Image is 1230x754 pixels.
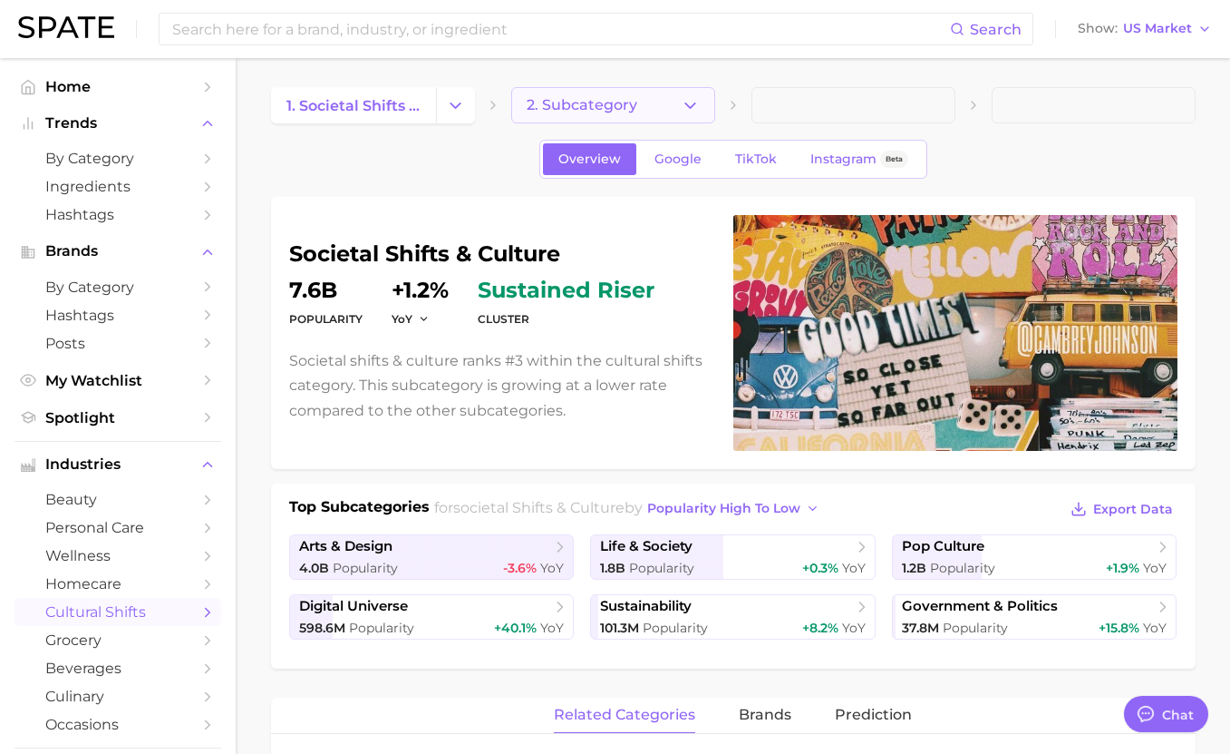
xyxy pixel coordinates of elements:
[15,367,221,395] a: My Watchlist
[45,456,190,473] span: Industries
[45,178,190,195] span: Ingredients
[735,152,777,167] span: TikTok
[802,560,838,576] span: +0.3%
[289,243,712,265] h1: societal shifts & culture
[333,560,398,576] span: Popularity
[739,707,791,723] span: brands
[600,538,692,555] span: life & society
[170,14,950,44] input: Search here for a brand, industry, or ingredient
[286,97,421,114] span: 1. societal shifts & culture
[45,243,190,259] span: Brands
[45,575,190,592] span: homecare
[590,594,876,640] a: sustainability101.3m Popularity+8.2% YoY
[45,688,190,705] span: culinary
[902,620,939,636] span: 37.8m
[15,110,221,137] button: Trends
[643,620,708,636] span: Popularity
[720,143,792,175] a: TikTok
[503,560,537,576] span: -3.6%
[349,620,414,636] span: Popularity
[590,534,876,580] a: life & society1.8b Popularity+0.3% YoY
[1093,502,1173,517] span: Export Data
[15,514,221,542] a: personal care
[45,335,190,352] span: Posts
[45,491,190,508] span: beauty
[1106,560,1139,576] span: +1.9%
[45,206,190,223] span: Hashtags
[842,560,866,576] span: YoY
[654,152,702,167] span: Google
[15,626,221,654] a: grocery
[15,201,221,229] a: Hashtags
[1073,17,1216,41] button: ShowUS Market
[434,499,825,516] span: for by
[15,682,221,710] a: culinary
[600,598,692,615] span: sustainability
[600,620,639,636] span: 101.3m
[45,372,190,389] span: My Watchlist
[45,307,190,324] span: Hashtags
[15,404,221,432] a: Spotlight
[45,603,190,621] span: cultural shifts
[543,143,636,175] a: Overview
[392,311,431,327] button: YoY
[970,21,1022,38] span: Search
[647,501,800,516] span: popularity high to low
[930,560,995,576] span: Popularity
[45,660,190,677] span: beverages
[15,238,221,265] button: Brands
[892,594,1177,640] a: government & politics37.8m Popularity+15.8% YoY
[289,534,575,580] a: arts & design4.0b Popularity-3.6% YoY
[15,570,221,598] a: homecare
[289,348,712,423] p: Societal shifts & culture ranks #3 within the cultural shifts category. This subcategory is growi...
[299,538,392,555] span: arts & design
[45,78,190,95] span: Home
[842,620,866,636] span: YoY
[15,710,221,739] a: occasions
[45,115,190,132] span: Trends
[289,308,363,330] dt: Popularity
[15,73,221,101] a: Home
[494,620,537,636] span: +40.1%
[629,560,694,576] span: Popularity
[15,451,221,478] button: Industries
[540,560,564,576] span: YoY
[802,620,838,636] span: +8.2%
[45,519,190,536] span: personal care
[1123,24,1192,34] span: US Market
[15,144,221,172] a: by Category
[18,16,114,38] img: SPATE
[453,499,625,516] span: societal shifts & culture
[45,716,190,733] span: occasions
[15,273,221,301] a: by Category
[392,311,412,327] span: YoY
[1143,560,1167,576] span: YoY
[1078,24,1118,34] span: Show
[1143,620,1167,636] span: YoY
[45,279,190,296] span: by Category
[15,301,221,329] a: Hashtags
[554,707,695,723] span: related categories
[886,152,903,167] span: Beta
[15,542,221,570] a: wellness
[299,598,408,615] span: digital universe
[392,279,449,301] dd: +1.2%
[299,620,345,636] span: 598.6m
[902,598,1058,615] span: government & politics
[600,560,625,576] span: 1.8b
[478,279,654,301] span: sustained riser
[902,538,984,555] span: pop culture
[943,620,1008,636] span: Popularity
[436,87,475,123] button: Change Category
[810,152,876,167] span: Instagram
[15,598,221,626] a: cultural shifts
[15,654,221,682] a: beverages
[478,308,654,330] dt: cluster
[271,87,436,123] a: 1. societal shifts & culture
[835,707,912,723] span: Prediction
[540,620,564,636] span: YoY
[289,279,363,301] dd: 7.6b
[1099,620,1139,636] span: +15.8%
[45,150,190,167] span: by Category
[299,560,329,576] span: 4.0b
